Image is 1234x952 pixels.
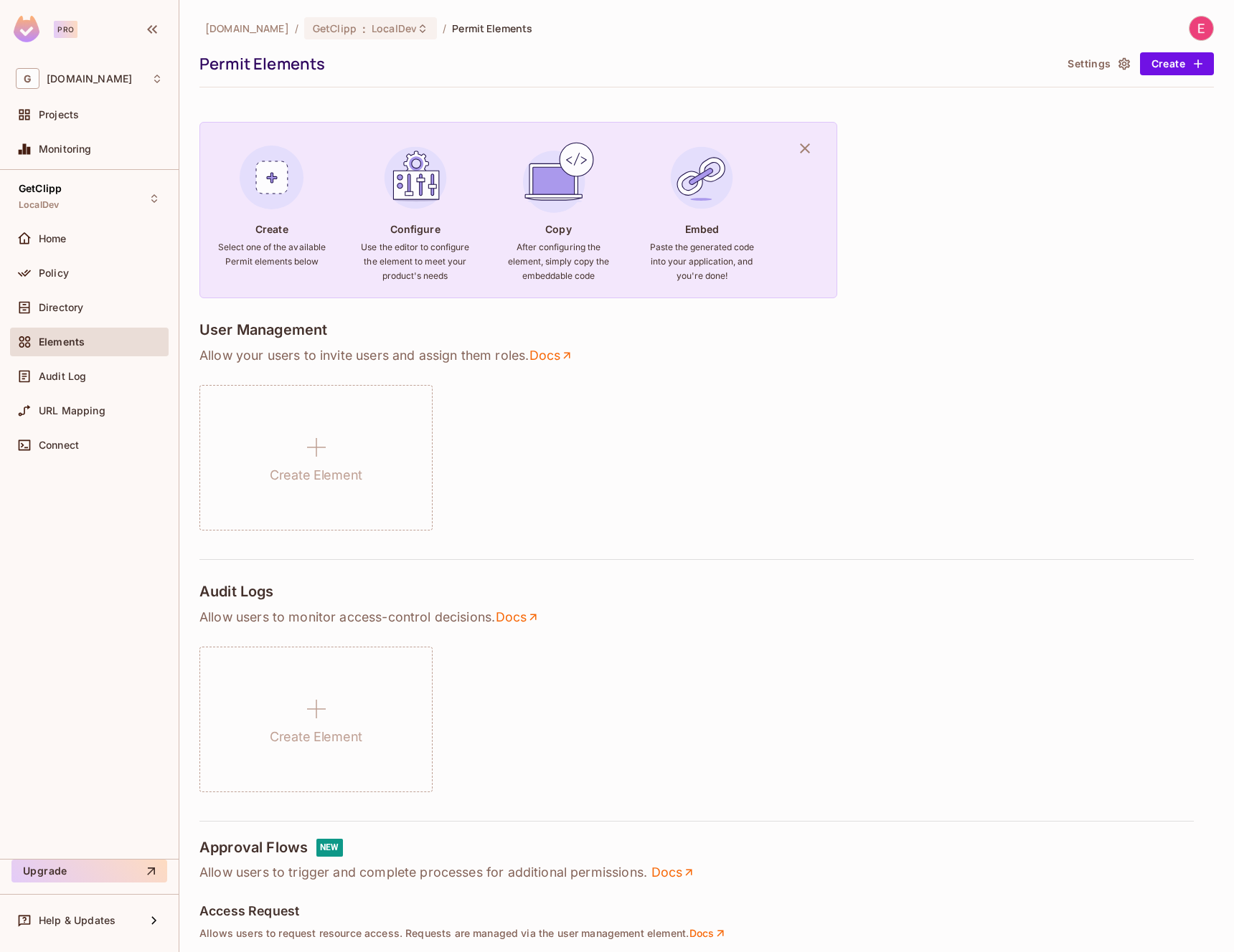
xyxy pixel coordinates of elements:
[39,302,83,313] span: Directory
[199,839,308,857] h4: Approval Flows
[255,222,288,236] h4: Create
[377,139,454,216] img: Configure Element
[39,336,85,348] span: Elements
[689,927,727,940] a: Docs
[39,371,86,382] span: Audit Log
[443,22,446,35] li: /
[39,143,92,155] span: Monitoring
[295,22,298,35] li: /
[39,405,105,416] span: URL Mapping
[16,68,39,89] span: G
[199,53,1055,75] div: Permit Elements
[1190,16,1213,40] img: Eder Chamale
[372,22,417,35] span: LocalDev
[39,267,69,279] span: Policy
[313,22,357,35] span: GetClipp
[199,864,1214,881] p: Allow users to trigger and complete processes for additional permissions.
[519,139,597,216] img: Copy Element
[1062,52,1134,75] button: Settings
[233,139,311,216] img: Create Element
[47,73,132,85] span: Workspace: getclipp.com
[316,839,342,857] div: NEW
[647,240,756,283] h6: Paste the generated code into your application, and you're done!
[39,109,79,120] span: Projects
[651,864,696,881] a: Docs
[685,222,720,236] h4: Embed
[495,609,540,626] a: Docs
[39,915,116,926] span: Help & Updates
[39,233,67,244] span: Home
[217,240,326,269] h6: Select one of the available Permit elements below
[1140,52,1214,75] button: Create
[199,321,327,338] h4: User Management
[199,609,1214,626] p: Allow users to monitor access-control decisions .
[362,23,367,34] span: :
[19,199,59,211] span: LocalDev
[270,465,362,486] h1: Create Element
[205,22,289,35] span: the active workspace
[545,222,571,236] h4: Copy
[529,347,574,364] a: Docs
[663,139,740,216] img: Embed Element
[19,183,62,194] span: GetClipp
[39,439,79,451] span: Connect
[199,927,1214,940] p: Allows users to request resource access. Requests are managed via the user management element .
[452,22,532,35] span: Permit Elements
[11,860,167,882] button: Upgrade
[199,583,274,600] h4: Audit Logs
[199,904,299,918] h5: Access Request
[54,21,77,38] div: Pro
[361,240,470,283] h6: Use the editor to configure the element to meet your product's needs
[270,726,362,748] h1: Create Element
[199,347,1214,364] p: Allow your users to invite users and assign them roles .
[14,16,39,42] img: SReyMgAAAABJRU5ErkJggg==
[504,240,613,283] h6: After configuring the element, simply copy the embeddable code
[390,222,441,236] h4: Configure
